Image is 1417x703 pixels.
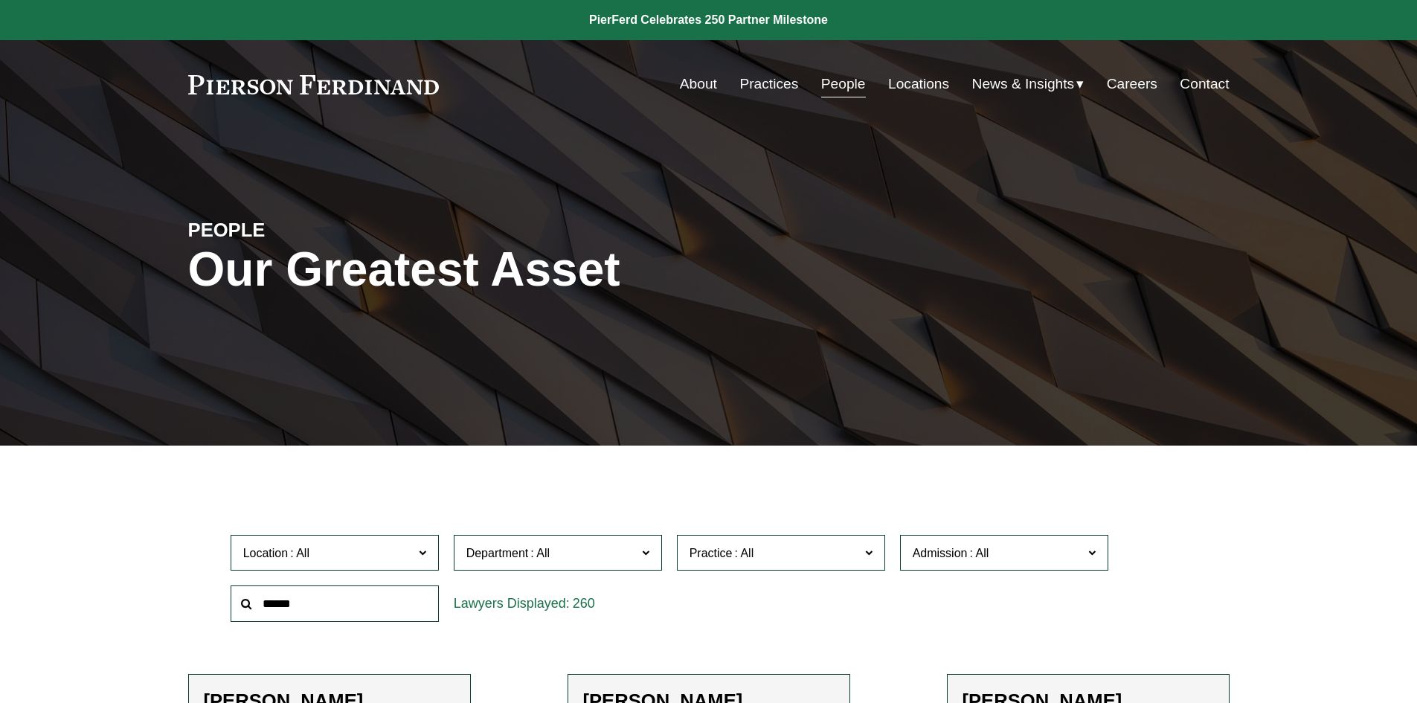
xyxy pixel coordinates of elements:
[739,70,798,98] a: Practices
[972,70,1085,98] a: folder dropdown
[680,70,717,98] a: About
[466,547,529,559] span: Department
[1180,70,1229,98] a: Contact
[1107,70,1157,98] a: Careers
[690,547,733,559] span: Practice
[243,547,289,559] span: Location
[888,70,949,98] a: Locations
[972,71,1075,97] span: News & Insights
[913,547,968,559] span: Admission
[188,218,449,242] h4: PEOPLE
[821,70,866,98] a: People
[188,243,882,297] h1: Our Greatest Asset
[573,596,595,611] span: 260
